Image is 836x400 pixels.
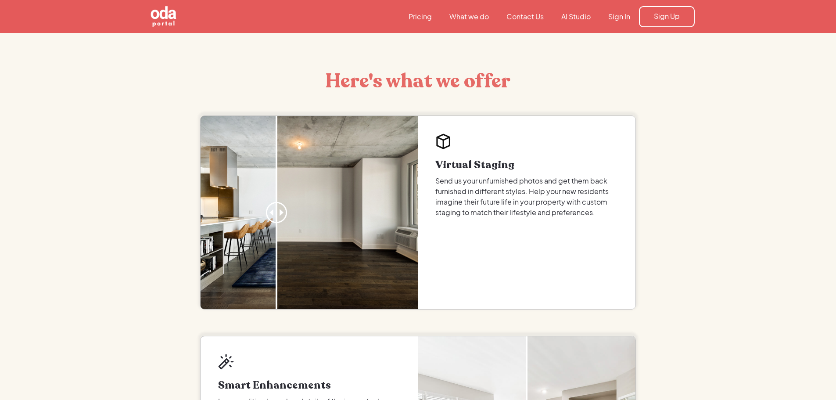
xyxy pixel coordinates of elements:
[599,12,639,22] a: Sign In
[142,5,225,28] a: home
[654,11,680,21] div: Sign Up
[639,6,695,27] a: Sign Up
[249,68,586,94] h2: Here's what we offer
[218,380,401,391] h3: Smart Enhancements
[498,12,553,22] a: Contact Us
[435,176,618,218] p: Send us your unfurnished photos and get them back furnished in different styles. Help your new re...
[435,133,451,149] img: Oda Vitual Space
[218,354,234,370] img: Oda Smart Enhancement Feature
[435,160,618,170] h3: Virtual Staging
[441,12,498,22] a: What we do
[553,12,599,22] a: AI Studio
[400,12,441,22] a: Pricing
